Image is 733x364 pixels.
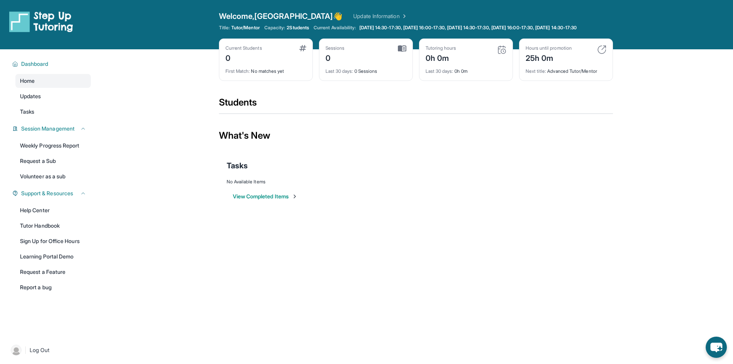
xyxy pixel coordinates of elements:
[15,89,91,103] a: Updates
[225,45,262,51] div: Current Students
[219,25,230,31] span: Title:
[359,25,577,31] span: [DATE] 14:30-17:30, [DATE] 16:00-17:30, [DATE] 14:30-17:30, [DATE] 16:00-17:30, [DATE] 14:30-17:30
[18,190,86,197] button: Support & Resources
[358,25,579,31] a: [DATE] 14:30-17:30, [DATE] 16:00-17:30, [DATE] 14:30-17:30, [DATE] 16:00-17:30, [DATE] 14:30-17:30
[227,160,248,171] span: Tasks
[21,190,73,197] span: Support & Resources
[227,179,605,185] div: No Available Items
[18,125,86,133] button: Session Management
[18,60,86,68] button: Dashboard
[8,342,91,359] a: |Log Out
[15,203,91,217] a: Help Center
[326,64,406,74] div: 0 Sessions
[15,250,91,263] a: Learning Portal Demo
[526,68,546,74] span: Next title :
[20,92,41,100] span: Updates
[326,45,345,51] div: Sessions
[15,265,91,279] a: Request a Feature
[9,11,73,32] img: logo
[219,96,613,113] div: Students
[15,280,91,294] a: Report a bug
[15,139,91,153] a: Weekly Progress Report
[219,11,343,22] span: Welcome, [GEOGRAPHIC_DATA] 👋
[225,51,262,64] div: 0
[30,346,50,354] span: Log Out
[21,60,48,68] span: Dashboard
[326,51,345,64] div: 0
[11,345,22,356] img: user-img
[426,51,456,64] div: 0h 0m
[526,51,572,64] div: 25h 0m
[526,45,572,51] div: Hours until promotion
[219,119,613,153] div: What's New
[15,105,91,119] a: Tasks
[225,68,250,74] span: First Match :
[706,337,727,358] button: chat-button
[353,12,407,20] a: Update Information
[21,125,75,133] span: Session Management
[497,45,506,54] img: card
[25,346,27,355] span: |
[15,154,91,168] a: Request a Sub
[398,45,406,52] img: card
[287,25,309,31] span: 2 Students
[233,193,298,200] button: View Completed Items
[20,108,34,116] span: Tasks
[299,45,306,51] img: card
[426,68,453,74] span: Last 30 days :
[426,45,456,51] div: Tutoring hours
[400,12,407,20] img: Chevron Right
[15,74,91,88] a: Home
[225,64,306,74] div: No matches yet
[314,25,356,31] span: Current Availability:
[15,219,91,233] a: Tutor Handbook
[15,169,91,183] a: Volunteer as a sub
[264,25,286,31] span: Capacity:
[526,64,606,74] div: Advanced Tutor/Mentor
[15,234,91,248] a: Sign Up for Office Hours
[20,77,35,85] span: Home
[426,64,506,74] div: 0h 0m
[597,45,606,54] img: card
[326,68,353,74] span: Last 30 days :
[231,25,260,31] span: Tutor/Mentor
